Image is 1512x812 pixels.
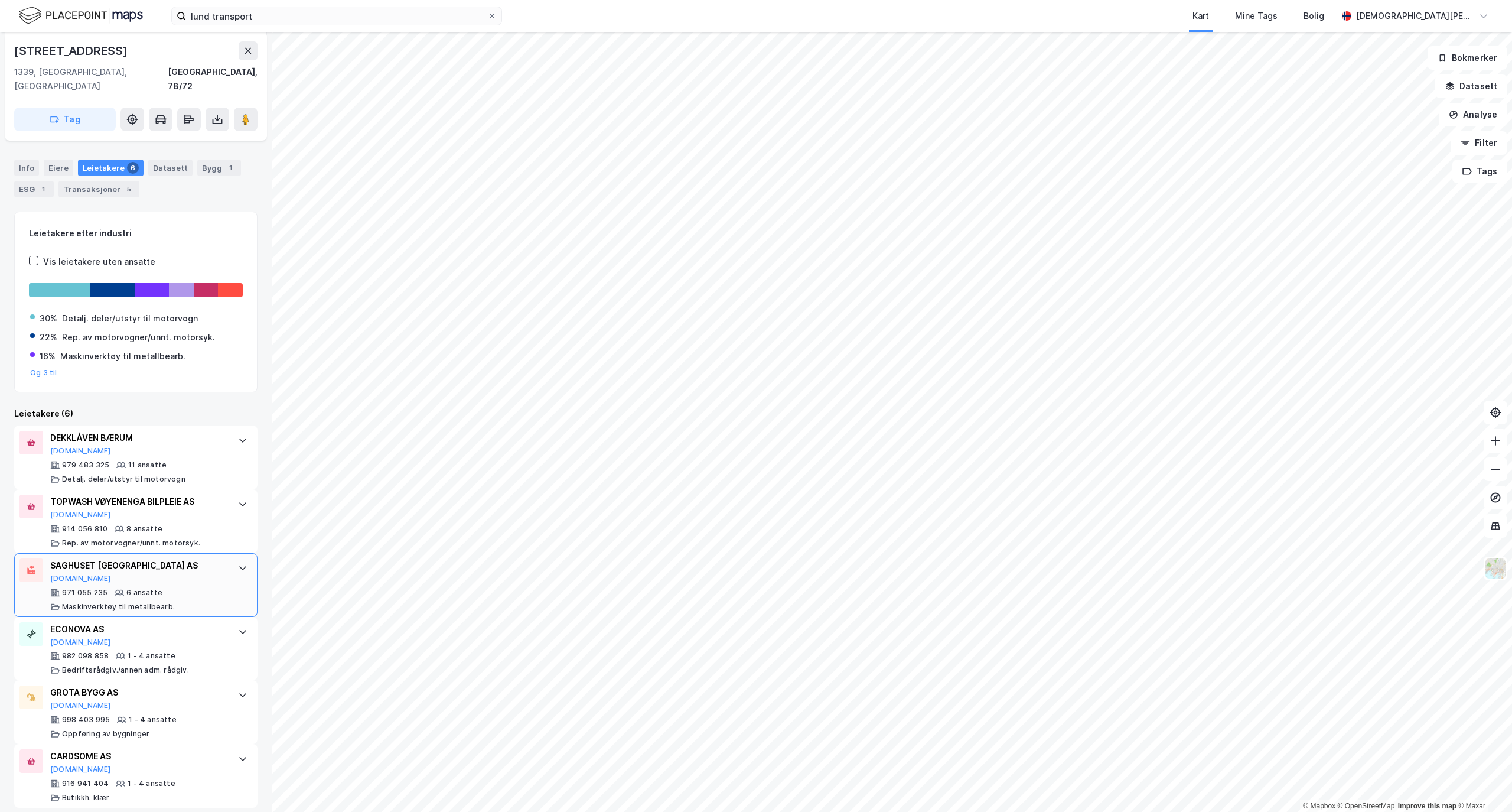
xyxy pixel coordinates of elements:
[50,638,111,647] button: [DOMAIN_NAME]
[62,715,110,725] div: 998 403 995
[50,510,111,519] button: [DOMAIN_NAME]
[224,162,236,174] div: 1
[62,524,107,534] div: 914 056 810
[62,330,215,345] div: Rep. av motorvogner/unnt. motorsyk.
[128,651,175,661] div: 1 - 4 ansatte
[1428,46,1507,70] button: Bokmerker
[62,475,185,484] div: Detalj. deler/utstyr til motorvogn
[50,622,226,636] div: ECONOVA AS
[50,686,226,700] div: GROTA BYGG AS
[40,349,56,363] div: 16%
[50,495,226,509] div: TOPWASH VØYENENGA BILPLEIE AS
[30,368,57,378] button: Og 3 til
[129,715,177,725] div: 1 - 4 ansatte
[40,311,57,326] div: 30%
[50,574,111,583] button: [DOMAIN_NAME]
[62,651,109,661] div: 982 098 858
[126,588,162,597] div: 6 ansatte
[14,108,116,131] button: Tag
[128,460,167,470] div: 11 ansatte
[62,665,189,675] div: Bedriftsrådgiv./annen adm. rådgiv.
[1452,160,1507,183] button: Tags
[62,538,200,548] div: Rep. av motorvogner/unnt. motorsyk.
[1398,802,1456,810] a: Improve this map
[1453,755,1512,812] iframe: Chat Widget
[19,5,143,26] img: logo.f888ab2527a4732fd821a326f86c7f29.svg
[14,65,168,93] div: 1339, [GEOGRAPHIC_DATA], [GEOGRAPHIC_DATA]
[1304,9,1324,23] div: Bolig
[58,181,139,197] div: Transaksjoner
[62,602,175,612] div: Maskinverktøy til metallbearb.
[62,779,109,788] div: 916 941 404
[78,160,144,176] div: Leietakere
[148,160,193,176] div: Datasett
[14,41,130,60] div: [STREET_ADDRESS]
[50,749,226,764] div: CARDSOME AS
[1303,802,1335,810] a: Mapbox
[1356,9,1474,23] div: [DEMOGRAPHIC_DATA][PERSON_NAME]
[14,160,39,176] div: Info
[1484,557,1507,580] img: Z
[1235,9,1278,23] div: Mine Tags
[123,183,135,195] div: 5
[1451,131,1507,155] button: Filter
[126,524,162,534] div: 8 ansatte
[1192,9,1209,23] div: Kart
[50,431,226,445] div: DEKKLÅVEN BÆRUM
[43,255,155,269] div: Vis leietakere uten ansatte
[44,160,73,176] div: Eiere
[62,460,109,470] div: 979 483 325
[186,7,487,25] input: Søk på adresse, matrikkel, gårdeiere, leietakere eller personer
[62,793,110,803] div: Butikkh. klær
[60,349,185,363] div: Maskinverktøy til metallbearb.
[29,226,243,241] div: Leietakere etter industri
[50,701,111,710] button: [DOMAIN_NAME]
[14,181,54,197] div: ESG
[62,729,149,739] div: Oppføring av bygninger
[40,330,57,345] div: 22%
[128,779,175,788] div: 1 - 4 ansatte
[1439,103,1507,126] button: Analyse
[62,311,198,326] div: Detalj. deler/utstyr til motorvogn
[1338,802,1395,810] a: OpenStreetMap
[168,65,258,93] div: [GEOGRAPHIC_DATA], 78/72
[197,160,241,176] div: Bygg
[62,588,107,597] div: 971 055 235
[37,183,49,195] div: 1
[1453,755,1512,812] div: Kontrollprogram for chat
[50,765,111,774] button: [DOMAIN_NAME]
[14,407,258,421] div: Leietakere (6)
[127,162,139,174] div: 6
[1435,74,1507,98] button: Datasett
[50,446,111,456] button: [DOMAIN_NAME]
[50,558,226,573] div: SAGHUSET [GEOGRAPHIC_DATA] AS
